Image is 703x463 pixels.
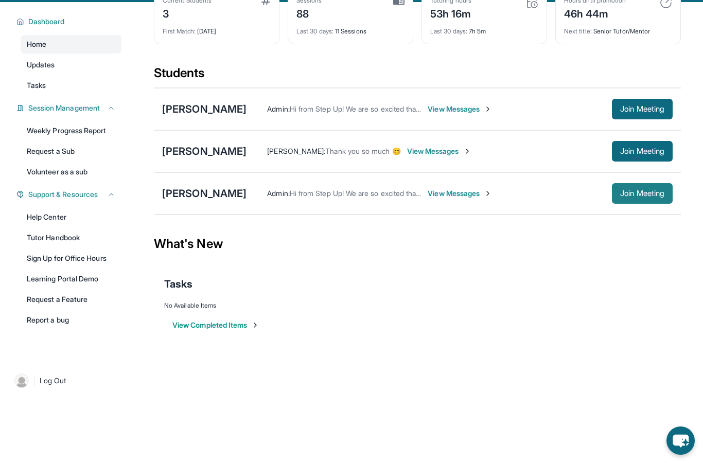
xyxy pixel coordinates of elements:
[21,121,121,140] a: Weekly Progress Report
[28,189,98,200] span: Support & Resources
[163,21,271,35] div: [DATE]
[21,76,121,95] a: Tasks
[296,27,333,35] span: Last 30 days :
[21,35,121,54] a: Home
[24,103,115,113] button: Session Management
[162,186,247,201] div: [PERSON_NAME]
[612,99,673,119] button: Join Meeting
[484,189,492,198] img: Chevron-Right
[162,144,247,158] div: [PERSON_NAME]
[620,148,664,154] span: Join Meeting
[267,147,325,155] span: [PERSON_NAME] :
[40,376,66,386] span: Log Out
[484,105,492,113] img: Chevron-Right
[21,311,121,329] a: Report a bug
[27,39,46,49] span: Home
[296,21,405,35] div: 11 Sessions
[21,56,121,74] a: Updates
[24,189,115,200] button: Support & Resources
[21,290,121,309] a: Request a Feature
[163,27,196,35] span: First Match :
[21,228,121,247] a: Tutor Handbook
[21,270,121,288] a: Learning Portal Demo
[10,369,121,392] a: |Log Out
[24,16,115,27] button: Dashboard
[14,373,29,388] img: user-img
[21,142,121,161] a: Request a Sub
[564,21,672,35] div: Senior Tutor/Mentor
[428,188,492,199] span: View Messages
[428,104,492,114] span: View Messages
[21,249,121,268] a: Sign Up for Office Hours
[21,163,121,181] a: Volunteer as a sub
[162,102,247,116] div: [PERSON_NAME]
[154,65,681,87] div: Students
[325,147,400,155] span: Thank you so much 😊
[407,146,471,156] span: View Messages
[267,104,289,113] span: Admin :
[666,426,695,455] button: chat-button
[33,375,36,387] span: |
[564,5,626,21] div: 46h 44m
[620,106,664,112] span: Join Meeting
[564,27,592,35] span: Next title :
[21,208,121,226] a: Help Center
[28,16,65,27] span: Dashboard
[27,60,55,70] span: Updates
[620,190,664,197] span: Join Meeting
[267,189,289,198] span: Admin :
[612,183,673,204] button: Join Meeting
[463,147,471,155] img: Chevron-Right
[27,80,46,91] span: Tasks
[164,301,671,310] div: No Available Items
[28,103,100,113] span: Session Management
[612,141,673,162] button: Join Meeting
[154,221,681,266] div: What's New
[164,277,192,291] span: Tasks
[163,5,212,21] div: 3
[430,5,471,21] div: 53h 16m
[172,320,259,330] button: View Completed Items
[296,5,322,21] div: 88
[430,21,538,35] div: 7h 5m
[430,27,467,35] span: Last 30 days :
